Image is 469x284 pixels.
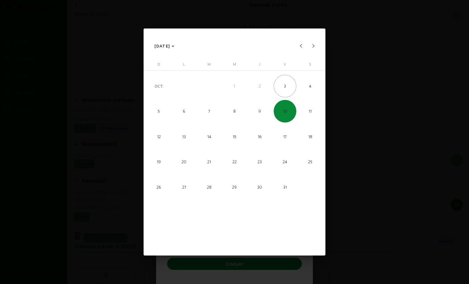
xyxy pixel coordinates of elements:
button: 21 octobre 2025 [197,149,222,174]
span: 5 [147,100,170,123]
span: 21 [198,150,220,173]
span: D [158,62,160,66]
span: 16 [248,125,271,148]
button: 1 octobre 2025 [222,73,247,98]
button: 23 octobre 2025 [247,149,272,174]
button: 22 octobre 2025 [222,149,247,174]
button: 19 octobre 2025 [146,149,171,174]
button: 18 octobre 2025 [298,124,323,149]
span: 8 [223,100,246,123]
span: [DATE] [155,43,170,48]
button: 5 octobre 2025 [146,99,171,124]
span: 28 [198,176,220,198]
button: 16 octobre 2025 [247,124,272,149]
button: 4 octobre 2025 [298,73,323,98]
button: 12 octobre 2025 [146,124,171,149]
button: 27 octobre 2025 [171,174,197,199]
span: M [208,62,211,66]
button: 29 octobre 2025 [222,174,247,199]
button: 25 octobre 2025 [298,149,323,174]
button: 26 octobre 2025 [146,174,171,199]
span: 3 [274,75,296,97]
td: OCT. [146,73,222,98]
span: 6 [173,100,195,123]
button: 2 octobre 2025 [247,73,272,98]
span: 11 [299,100,321,123]
button: 31 octobre 2025 [272,174,298,199]
span: 29 [223,176,246,198]
span: 13 [173,125,195,148]
button: 10 octobre 2025 [272,99,298,124]
span: 20 [173,150,195,173]
span: 15 [223,125,246,148]
span: 22 [223,150,246,173]
span: 9 [248,100,271,123]
span: M [233,62,236,66]
button: 15 octobre 2025 [222,124,247,149]
button: 28 octobre 2025 [197,174,222,199]
button: 9 octobre 2025 [247,99,272,124]
span: 26 [147,176,170,198]
span: 2 [248,75,271,97]
span: 27 [173,176,195,198]
button: 13 octobre 2025 [171,124,197,149]
span: V [284,62,286,66]
button: 30 octobre 2025 [247,174,272,199]
span: L [183,62,185,66]
button: 11 octobre 2025 [298,99,323,124]
span: 31 [274,176,296,198]
button: 7 octobre 2025 [197,99,222,124]
span: 7 [198,100,220,123]
button: 20 octobre 2025 [171,149,197,174]
button: 3 octobre 2025 [272,73,298,98]
button: 6 octobre 2025 [171,99,197,124]
span: 24 [274,150,296,173]
span: 30 [248,176,271,198]
span: 10 [274,100,296,123]
span: 23 [248,150,271,173]
button: Choose month and year [152,40,177,51]
span: 14 [198,125,220,148]
button: 8 octobre 2025 [222,99,247,124]
button: 17 octobre 2025 [272,124,298,149]
span: 18 [299,125,321,148]
span: 4 [299,75,321,97]
span: 25 [299,150,321,173]
span: 1 [223,75,246,97]
button: 24 octobre 2025 [272,149,298,174]
button: 14 octobre 2025 [197,124,222,149]
span: 12 [147,125,170,148]
span: S [309,62,311,66]
span: 17 [274,125,296,148]
span: 19 [147,150,170,173]
button: Next month [307,40,319,52]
